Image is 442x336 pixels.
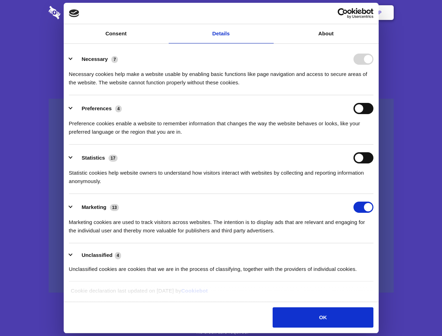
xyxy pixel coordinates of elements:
button: OK [273,307,373,328]
button: Unclassified (4) [69,251,126,260]
span: 7 [111,56,118,63]
a: Usercentrics Cookiebot - opens in a new window [312,8,373,19]
div: Preference cookies enable a website to remember information that changes the way the website beha... [69,114,373,136]
label: Statistics [82,155,105,161]
a: Details [169,24,274,43]
label: Marketing [82,204,106,210]
button: Marketing (13) [69,202,124,213]
span: 13 [110,204,119,211]
span: 4 [115,252,121,259]
h1: Eliminate Slack Data Loss. [49,31,394,57]
a: Contact [284,2,316,23]
img: logo-wordmark-white-trans-d4663122ce5f474addd5e946df7df03e33cb6a1c49d2221995e7729f52c070b2.svg [49,6,108,19]
button: Preferences (4) [69,103,126,114]
div: Statistic cookies help website owners to understand how visitors interact with websites by collec... [69,163,373,185]
span: 4 [115,105,122,112]
a: Consent [64,24,169,43]
span: 17 [108,155,118,162]
a: Login [317,2,348,23]
div: Marketing cookies are used to track visitors across websites. The intention is to display ads tha... [69,213,373,235]
button: Necessary (7) [69,54,122,65]
div: Unclassified cookies are cookies that we are in the process of classifying, together with the pro... [69,260,373,273]
a: Pricing [205,2,236,23]
label: Necessary [82,56,108,62]
div: Cookie declaration last updated on [DATE] by [65,287,377,300]
a: Cookiebot [181,288,208,294]
h4: Auto-redaction of sensitive data, encrypted data sharing and self-destructing private chats. Shar... [49,64,394,87]
div: Necessary cookies help make a website usable by enabling basic functions like page navigation and... [69,65,373,87]
a: About [274,24,379,43]
a: Wistia video thumbnail [49,99,394,293]
label: Preferences [82,105,112,111]
iframe: Drift Widget Chat Controller [407,301,434,328]
img: logo [69,9,79,17]
button: Statistics (17) [69,152,122,163]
